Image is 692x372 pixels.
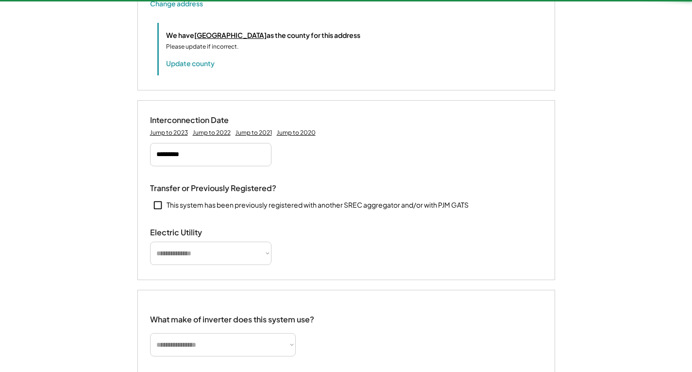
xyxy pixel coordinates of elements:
[166,42,238,51] div: Please update if incorrect.
[150,305,314,327] div: What make of inverter does this system use?
[167,200,469,210] div: This system has been previously registered with another SREC aggregator and/or with PJM GATS
[166,30,360,40] div: We have as the county for this address
[150,129,188,137] div: Jump to 2023
[150,115,247,125] div: Interconnection Date
[166,58,215,68] button: Update county
[277,129,316,137] div: Jump to 2020
[150,183,276,194] div: Transfer or Previously Registered?
[236,129,272,137] div: Jump to 2021
[150,228,247,238] div: Electric Utility
[194,31,267,39] u: [GEOGRAPHIC_DATA]
[193,129,231,137] div: Jump to 2022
